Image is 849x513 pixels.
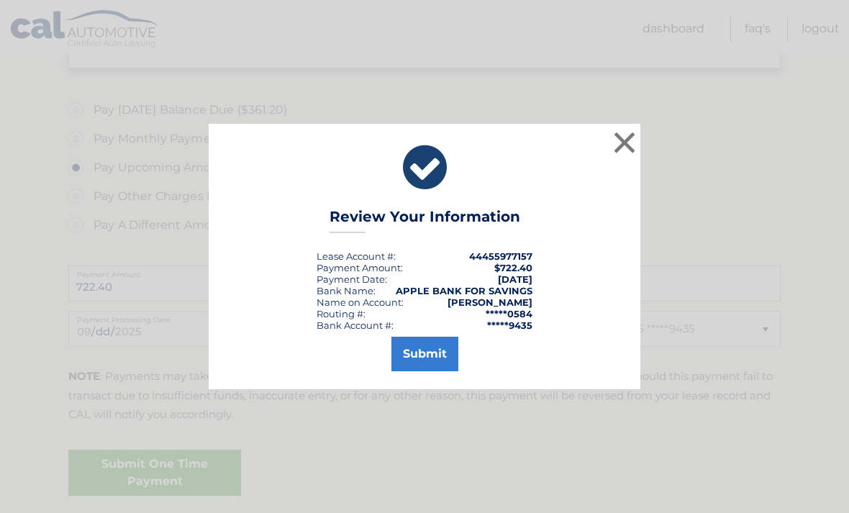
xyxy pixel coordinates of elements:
[317,273,387,285] div: :
[317,250,396,262] div: Lease Account #:
[391,337,458,371] button: Submit
[317,319,394,331] div: Bank Account #:
[494,262,532,273] span: $722.40
[498,273,532,285] span: [DATE]
[330,208,520,233] h3: Review Your Information
[610,128,639,157] button: ×
[448,296,532,308] strong: [PERSON_NAME]
[317,273,385,285] span: Payment Date
[317,308,366,319] div: Routing #:
[317,285,376,296] div: Bank Name:
[317,262,403,273] div: Payment Amount:
[396,285,532,296] strong: APPLE BANK FOR SAVINGS
[317,296,404,308] div: Name on Account:
[469,250,532,262] strong: 44455977157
